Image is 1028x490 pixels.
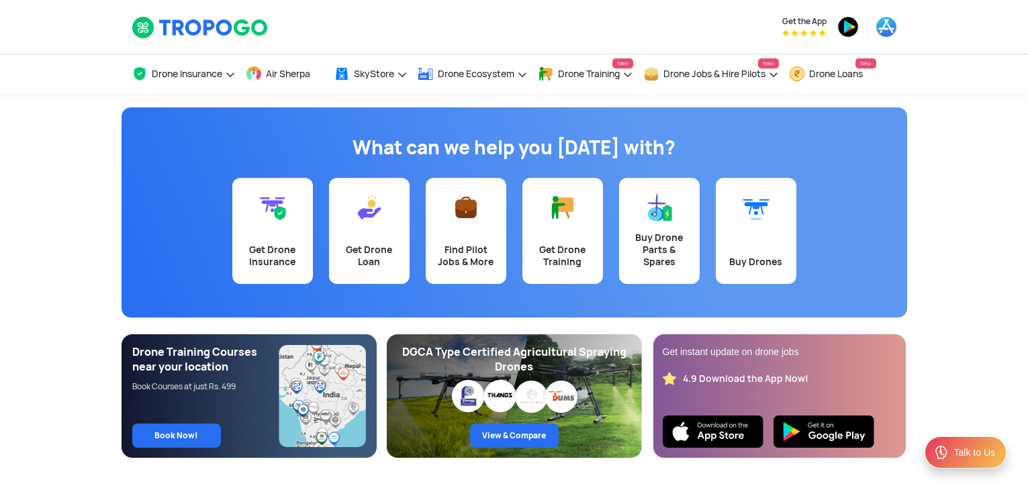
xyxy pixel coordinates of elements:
div: DGCA Type Certified Agricultural Spraying Drones [398,345,631,375]
span: Drone Loans [809,68,863,79]
a: Buy Drones [716,178,796,284]
a: Find Pilot Jobs & More [426,178,506,284]
h1: What can we help you [DATE] with? [132,134,897,161]
span: New [855,58,876,68]
div: Book Courses at just Rs. 499 [132,381,279,392]
a: Drone TrainingNew [538,54,633,94]
span: Get the App [782,16,827,27]
img: appstore [876,16,897,38]
span: Air Sherpa [266,68,310,79]
img: Buy Drone Parts & Spares [646,194,673,221]
a: View & Compare [470,424,559,448]
div: Find Pilot Jobs & More [434,244,498,268]
img: Ios [663,415,763,448]
span: New [612,58,633,68]
img: TropoGo Logo [132,16,269,39]
img: Get Drone Insurance [259,194,286,221]
div: Drone Training Courses near your location [132,345,279,375]
span: New [758,58,778,68]
a: Air Sherpa [246,54,324,94]
img: Buy Drones [743,194,769,221]
a: Drone Jobs & Hire PilotsNew [643,54,779,94]
a: Drone Insurance [132,54,236,94]
img: Get Drone Loan [356,194,383,221]
span: Drone Ecosystem [438,68,514,79]
img: playstore [837,16,859,38]
div: 4.9 Download the App Now! [683,373,808,385]
div: Buy Drone Parts & Spares [627,232,692,268]
div: Get Drone Loan [337,244,402,268]
img: App Raking [782,30,826,36]
img: Playstore [774,415,874,448]
span: SkyStore [354,68,394,79]
img: Get Drone Training [549,194,576,221]
span: Drone Insurance [152,68,222,79]
a: Get Drone Training [522,178,603,284]
a: Book Now! [132,424,221,448]
div: Get Drone Insurance [240,244,305,268]
a: Drone Ecosystem [418,54,528,94]
a: Get Drone Insurance [232,178,313,284]
span: Drone Training [558,68,620,79]
img: star_rating [663,372,676,385]
span: Drone Jobs & Hire Pilots [663,68,765,79]
img: ic_Support.svg [933,444,949,460]
img: Find Pilot Jobs & More [453,194,479,221]
a: Drone LoansNew [789,54,876,94]
div: Buy Drones [724,256,788,268]
a: SkyStore [334,54,408,94]
div: Get instant update on drone jobs [663,345,896,358]
a: Get Drone Loan [329,178,410,284]
div: Get Drone Training [530,244,595,268]
a: Buy Drone Parts & Spares [619,178,700,284]
div: Talk to Us [954,446,995,459]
